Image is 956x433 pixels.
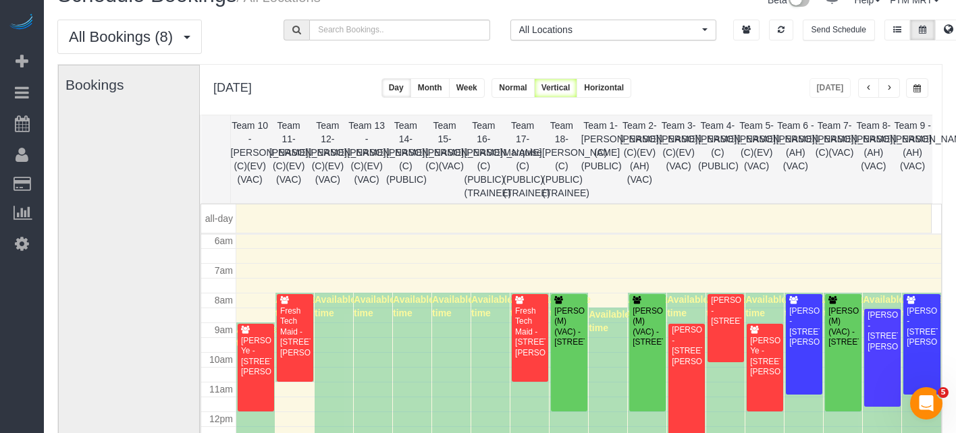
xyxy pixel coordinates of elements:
th: Team 3- [PERSON_NAME] (C)(EV)(VAC) [659,115,698,203]
iframe: Intercom live chat [910,387,942,420]
th: Team 1- [PERSON_NAME] (C)(PUBLIC) [581,115,620,203]
span: 10am [209,354,233,365]
span: Available time [354,294,395,318]
div: [PERSON_NAME] - [STREET_ADDRESS][PERSON_NAME] [906,306,937,348]
th: Team 15- [PERSON_NAME] (C)(VAC) [425,115,464,203]
th: Team 17- Marquise (C)(PUBLIC)(TRAINEE) [503,115,542,203]
th: Team 16- [PERSON_NAME] (C)(PUBLIC)(TRAINEE) [464,115,504,203]
span: Available time [393,294,434,318]
button: All Locations [510,20,716,40]
th: Team 2- [PERSON_NAME] (C)(EV)(AH)(VAC) [620,115,660,203]
button: Send Schedule [803,20,875,40]
span: Available time [236,324,277,348]
span: 11am [209,384,233,395]
span: Available time [706,294,747,318]
span: Available time [471,294,512,318]
span: Available time [275,294,317,318]
div: [PERSON_NAME] Ye - [STREET_ADDRESS][PERSON_NAME] [749,336,780,378]
th: Team 7- [PERSON_NAME] (C)(VAC) [815,115,854,203]
button: [DATE] [809,78,851,98]
span: 8am [215,295,233,306]
div: Fresh Tech Maid - [STREET_ADDRESS][PERSON_NAME] [514,306,546,358]
th: Team 11- [PERSON_NAME] (C)(EV)(VAC) [269,115,309,203]
span: 5 [938,387,949,398]
div: [PERSON_NAME] (M)(VAC) - [STREET_ADDRESS] [632,306,663,348]
button: All Bookings (8) [57,20,202,54]
span: Available time [589,309,630,333]
span: Available time [432,294,473,318]
button: Month [410,78,450,98]
div: [PERSON_NAME] - [STREET_ADDRESS][PERSON_NAME] [867,310,898,352]
div: Fresh Tech Maid - [STREET_ADDRESS][PERSON_NAME] [280,306,311,358]
div: [PERSON_NAME] Ye - [STREET_ADDRESS][PERSON_NAME] [240,336,271,378]
span: Available time [550,294,591,318]
th: Team 18- [PERSON_NAME] (C)(PUBLIC)(TRAINEE) [542,115,581,203]
span: 9am [215,324,233,335]
th: Team 9 - [PERSON_NAME] (AH)(VAC) [893,115,932,203]
th: Team 5- [PERSON_NAME] (C)(EV)(VAC) [737,115,776,203]
span: Available time [315,294,356,318]
span: Available time [667,294,708,318]
div: [PERSON_NAME] - [STREET_ADDRESS][PERSON_NAME] [789,306,820,348]
span: 6am [215,235,233,246]
span: all-day [205,213,233,224]
input: Search Bookings.. [309,20,489,40]
span: Available time [510,294,552,318]
button: Week [449,78,485,98]
th: Team 4- [PERSON_NAME] (C)(PUBLIC) [698,115,737,203]
span: All Locations [519,23,699,36]
div: [PERSON_NAME] - [STREET_ADDRESS] [710,295,741,326]
button: Day [381,78,411,98]
span: Available time [785,294,826,318]
button: Vertical [534,78,578,98]
span: Available time [824,294,865,318]
th: Team 12- [PERSON_NAME] (C)(EV)(VAC) [309,115,348,203]
span: Available time [745,294,787,318]
button: Horizontal [577,78,631,98]
div: [PERSON_NAME] (M)(VAC) - [STREET_ADDRESS] [554,306,585,348]
img: Automaid Logo [8,13,35,32]
span: Available time [863,294,904,318]
h2: [DATE] [213,78,252,95]
span: Available time [902,294,943,318]
div: [PERSON_NAME] - [STREET_ADDRESS][PERSON_NAME] [671,325,702,367]
span: Available time [628,294,669,318]
th: Team 14- [PERSON_NAME] (C)(PUBLIC) [386,115,425,203]
th: Team 6 - [PERSON_NAME] (AH)(VAC) [776,115,816,203]
button: Normal [492,78,534,98]
span: All Bookings (8) [69,28,180,45]
div: [PERSON_NAME] (M)(VAC) - [STREET_ADDRESS] [828,306,859,348]
th: Team 8- [PERSON_NAME] (AH)(VAC) [854,115,893,203]
span: 12pm [209,413,233,424]
th: Team 10 - [PERSON_NAME] (C)(EV)(VAC) [230,115,269,203]
h3: Bookings [65,77,203,92]
th: Team 13 - [PERSON_NAME] (C)(EV)(VAC) [347,115,386,203]
span: 7am [215,265,233,276]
